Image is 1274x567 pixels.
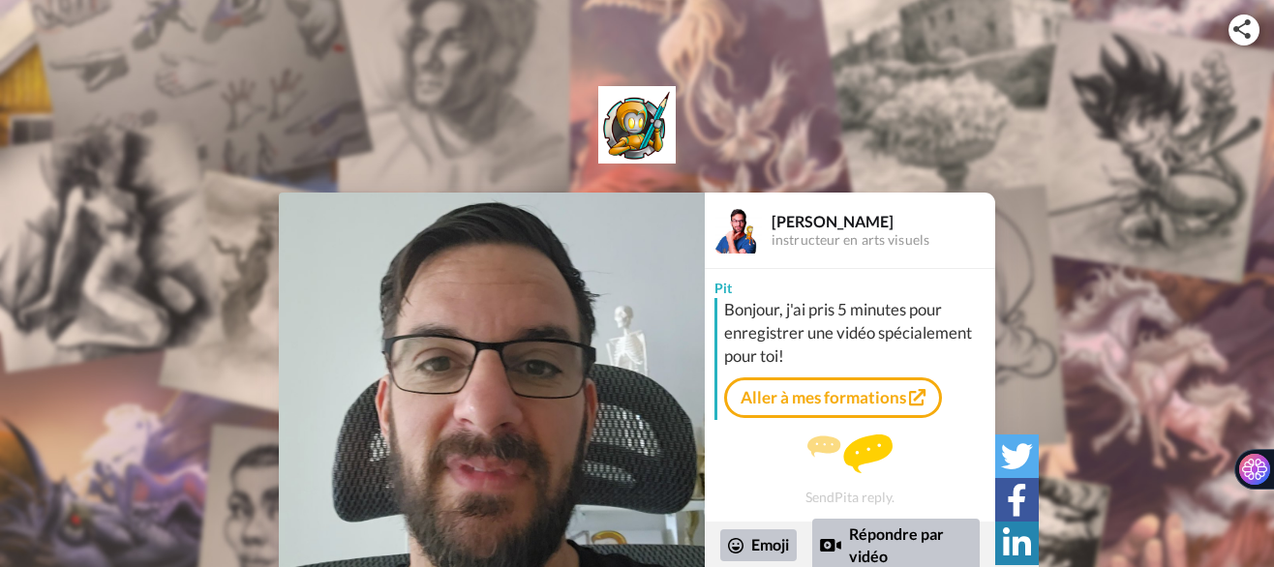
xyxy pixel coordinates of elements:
[772,212,994,230] div: [PERSON_NAME]
[715,207,762,254] img: Profile Image
[807,434,893,473] img: message.svg
[724,377,942,418] a: Aller à mes formations
[820,534,841,557] div: Reply by Video
[724,298,990,368] div: Bonjour, j'ai pris 5 minutes pour enregistrer une vidéo spécialement pour toi!
[772,232,994,249] div: instructeur en arts visuels
[705,428,995,512] div: Send Pit a reply.
[598,86,676,164] img: logo
[705,269,995,298] div: Pit
[1233,19,1251,39] img: ic_share.svg
[720,529,797,560] div: Emoji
